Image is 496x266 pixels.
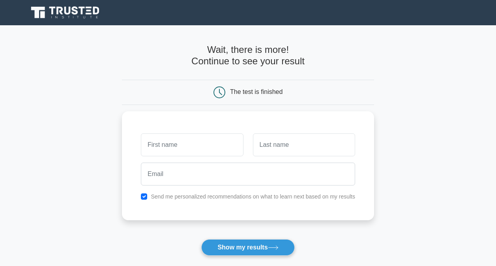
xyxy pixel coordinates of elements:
h4: Wait, there is more! Continue to see your result [122,44,374,67]
input: Email [141,163,355,185]
label: Send me personalized recommendations on what to learn next based on my results [151,193,355,200]
input: Last name [253,133,355,156]
div: The test is finished [230,88,283,95]
button: Show my results [201,239,294,256]
input: First name [141,133,243,156]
